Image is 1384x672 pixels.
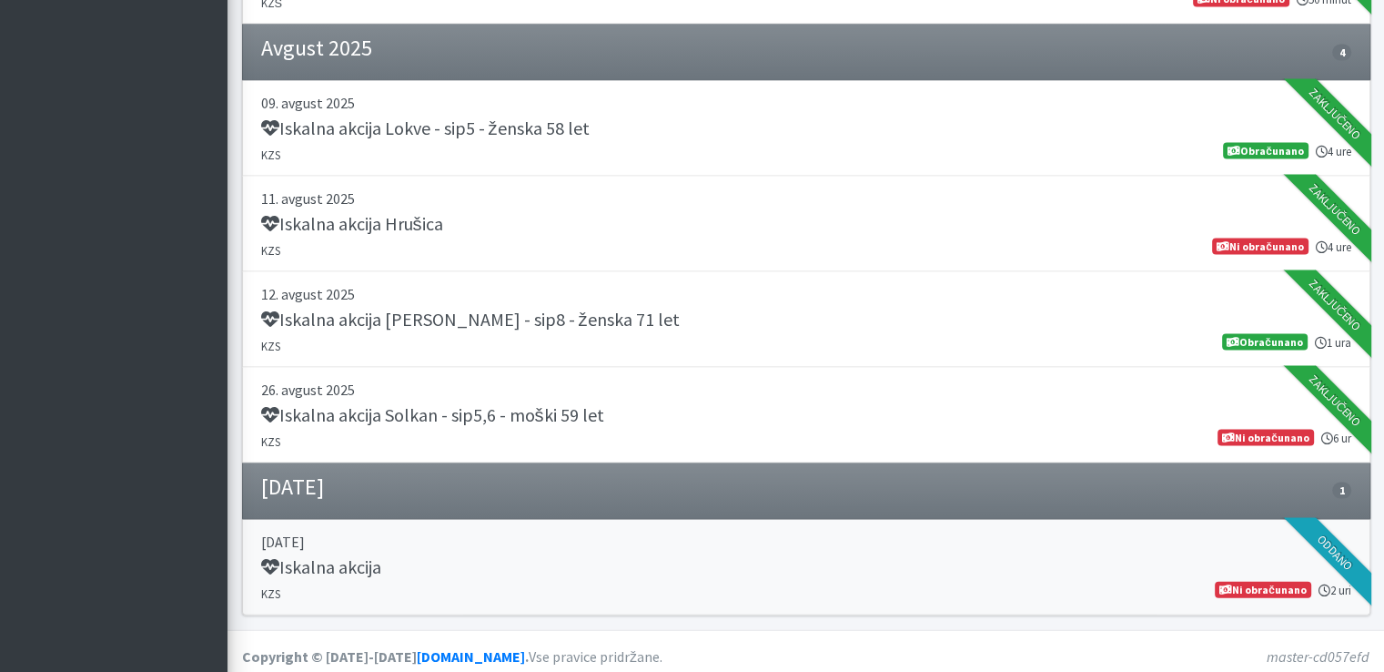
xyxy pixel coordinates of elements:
h5: Iskalna akcija [PERSON_NAME] - sip8 - ženska 71 let [261,309,680,331]
p: 26. avgust 2025 [261,379,1351,401]
a: 11. avgust 2025 Iskalna akcija Hrušica KZS 4 ure Ni obračunano Zaključeno [242,177,1370,272]
p: 12. avgust 2025 [261,283,1351,305]
a: 09. avgust 2025 Iskalna akcija Lokve - sip5 - ženska 58 let KZS 4 ure Obračunano Zaključeno [242,81,1370,177]
a: 26. avgust 2025 Iskalna akcija Solkan - sip5,6 - moški 59 let KZS 6 ur Ni obračunano Zaključeno [242,368,1370,463]
strong: Copyright © [DATE]-[DATE] . [242,647,529,666]
em: master-cd057efd [1267,647,1369,666]
span: 1 [1332,483,1350,499]
h5: Iskalna akcija Lokve - sip5 - ženska 58 let [261,117,590,139]
span: Obračunano [1222,334,1307,351]
span: Ni obračunano [1212,239,1308,255]
small: KZS [261,148,280,162]
h5: Iskalna akcija Hrušica [261,213,443,235]
h5: Iskalna akcija Solkan - sip5,6 - moški 59 let [261,404,604,426]
small: KZS [261,434,280,449]
a: [DATE] Iskalna akcija KZS 2 uri Ni obračunano Oddano [242,520,1370,616]
small: KZS [261,586,280,601]
p: [DATE] [261,531,1351,553]
span: Obračunano [1223,143,1308,159]
a: 12. avgust 2025 Iskalna akcija [PERSON_NAME] - sip8 - ženska 71 let KZS 1 ura Obračunano Zaključeno [242,272,1370,368]
h4: [DATE] [261,474,324,501]
a: [DOMAIN_NAME] [417,647,525,666]
small: KZS [261,339,280,353]
span: Ni obračunano [1217,430,1313,446]
small: KZS [261,243,280,258]
p: 11. avgust 2025 [261,188,1351,209]
h5: Iskalna akcija [261,556,381,578]
span: Ni obračunano [1215,582,1310,598]
span: 4 [1332,45,1350,61]
p: 09. avgust 2025 [261,92,1351,114]
h4: Avgust 2025 [261,36,372,62]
